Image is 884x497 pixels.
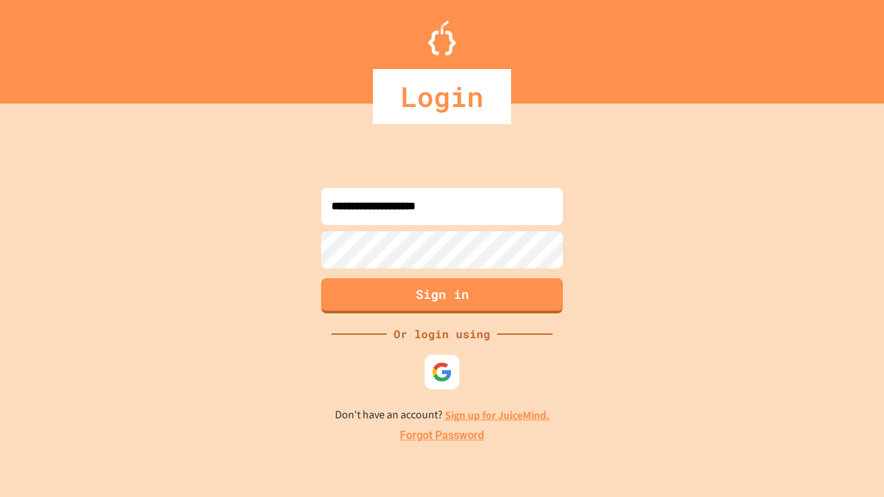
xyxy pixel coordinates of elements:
img: Logo.svg [428,21,456,55]
button: Sign in [321,278,563,313]
a: Forgot Password [400,427,484,444]
a: Sign up for JuiceMind. [445,408,550,422]
iframe: chat widget [769,382,870,440]
img: google-icon.svg [432,362,452,382]
div: Login [373,69,511,124]
div: Or login using [387,326,497,342]
iframe: chat widget [826,442,870,483]
p: Don't have an account? [335,407,550,424]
